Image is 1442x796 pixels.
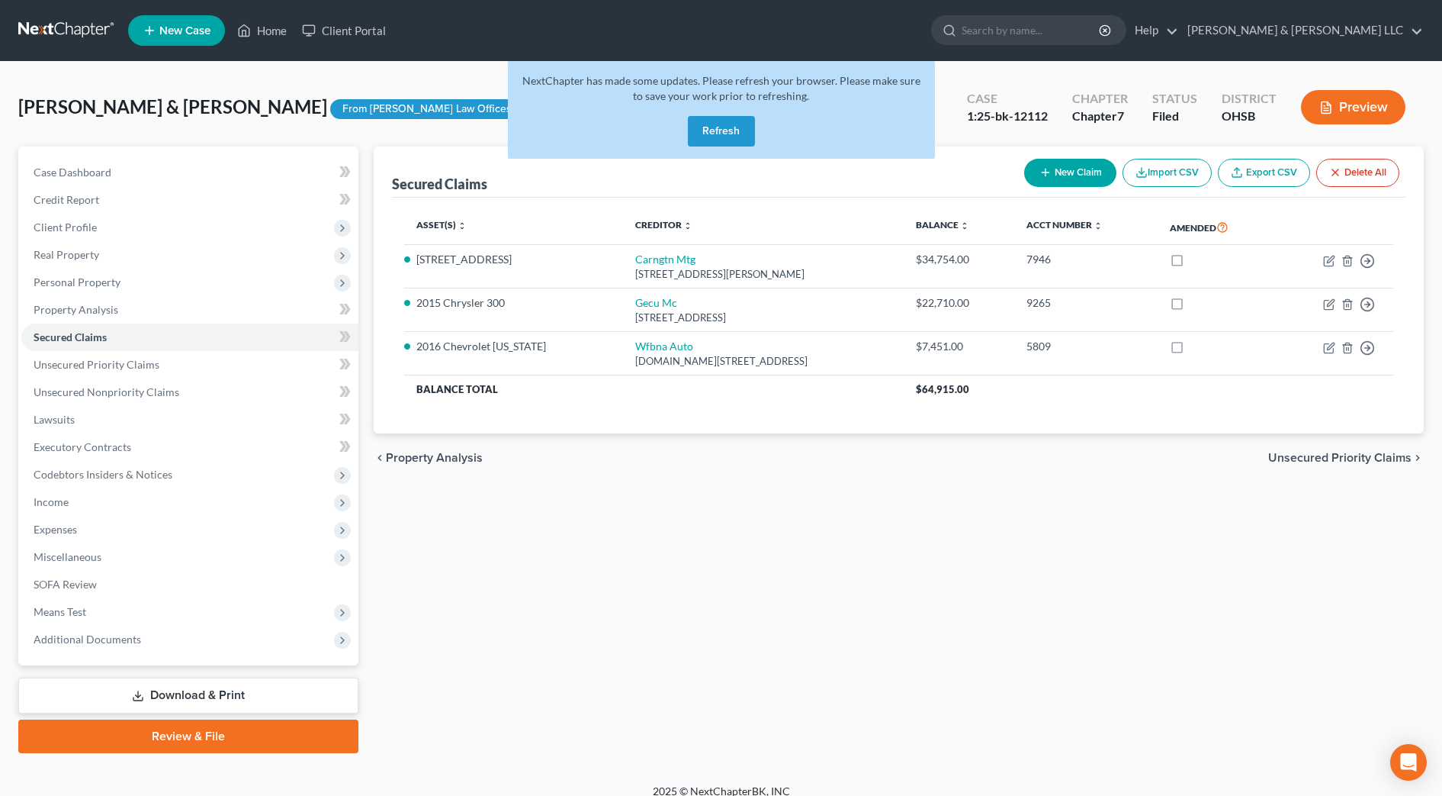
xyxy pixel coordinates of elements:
div: $7,451.00 [916,339,1002,354]
div: 7946 [1026,252,1145,267]
span: Executory Contracts [34,440,131,453]
li: [STREET_ADDRESS] [416,252,612,267]
a: SOFA Review [21,571,358,598]
th: Balance Total [404,375,904,403]
span: Secured Claims [34,330,107,343]
div: 9265 [1026,295,1145,311]
i: chevron_right [1411,452,1424,464]
a: Credit Report [21,186,358,214]
div: $34,754.00 [916,252,1002,267]
a: Acct Number unfold_more [1026,219,1103,230]
button: chevron_left Property Analysis [374,452,483,464]
a: Review & File [18,720,358,753]
div: Status [1152,90,1197,108]
button: Delete All [1316,159,1399,187]
a: Secured Claims [21,324,358,351]
a: Unsecured Priority Claims [21,351,358,379]
div: 5809 [1026,339,1145,354]
a: Creditor unfold_more [635,219,692,230]
li: 2015 Chrysler 300 [416,295,612,311]
span: Unsecured Nonpriority Claims [34,385,179,398]
span: Real Property [34,248,99,261]
a: Lawsuits [21,406,358,433]
div: $22,710.00 [916,295,1002,311]
span: Credit Report [34,193,99,206]
span: [PERSON_NAME] & [PERSON_NAME] [18,95,327,118]
div: [DOMAIN_NAME][STREET_ADDRESS] [635,354,891,369]
span: Unsecured Priority Claims [34,358,159,371]
a: Help [1127,17,1178,44]
span: Unsecured Priority Claims [1268,452,1411,464]
div: [STREET_ADDRESS][PERSON_NAME] [635,267,891,282]
a: Asset(s) unfold_more [416,219,467,230]
input: Search by name... [962,16,1101,44]
a: Executory Contracts [21,433,358,461]
span: Lawsuits [34,413,75,426]
div: Chapter [1072,90,1128,108]
span: $64,915.00 [916,383,969,395]
div: OHSB [1222,108,1277,125]
span: NextChapter has made some updates. Please refresh your browser. Please make sure to save your wor... [522,74,920,102]
i: unfold_more [683,221,692,230]
a: Wfbna Auto [635,340,693,353]
span: New Case [159,25,210,37]
button: Refresh [688,116,755,147]
i: unfold_more [960,221,969,230]
button: New Claim [1024,159,1116,187]
span: Personal Property [34,276,120,288]
a: Case Dashboard [21,159,358,186]
span: 7 [1117,108,1124,123]
a: Carngtn Mtg [635,253,695,266]
span: Additional Documents [34,633,141,646]
span: Codebtors Insiders & Notices [34,468,172,481]
button: Import CSV [1122,159,1212,187]
div: From [PERSON_NAME] Law Offices, LLC [330,99,548,120]
div: [STREET_ADDRESS] [635,311,891,325]
a: Home [230,17,294,44]
div: Case [967,90,1048,108]
span: SOFA Review [34,578,97,591]
span: Means Test [34,605,86,618]
span: Client Profile [34,221,97,234]
a: Property Analysis [21,296,358,324]
li: 2016 Chevrolet [US_STATE] [416,339,612,354]
a: Client Portal [294,17,393,44]
div: Chapter [1072,108,1128,125]
a: Download & Print [18,678,358,714]
span: Miscellaneous [34,550,101,563]
div: Filed [1152,108,1197,125]
button: Preview [1301,90,1405,124]
i: unfold_more [1094,221,1103,230]
div: District [1222,90,1277,108]
th: Amended [1158,210,1276,245]
div: Open Intercom Messenger [1390,744,1427,781]
i: unfold_more [458,221,467,230]
a: Balance unfold_more [916,219,969,230]
a: Export CSV [1218,159,1310,187]
div: Secured Claims [392,175,487,193]
a: Unsecured Nonpriority Claims [21,379,358,406]
a: [PERSON_NAME] & [PERSON_NAME] LLC [1180,17,1423,44]
a: Gecu Mc [635,296,677,309]
div: 1:25-bk-12112 [967,108,1048,125]
span: Expenses [34,523,77,536]
button: Unsecured Priority Claims chevron_right [1268,452,1424,464]
span: Income [34,495,69,508]
span: Property Analysis [34,303,118,316]
span: Case Dashboard [34,166,111,179]
i: chevron_left [374,452,386,464]
span: Property Analysis [386,452,483,464]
